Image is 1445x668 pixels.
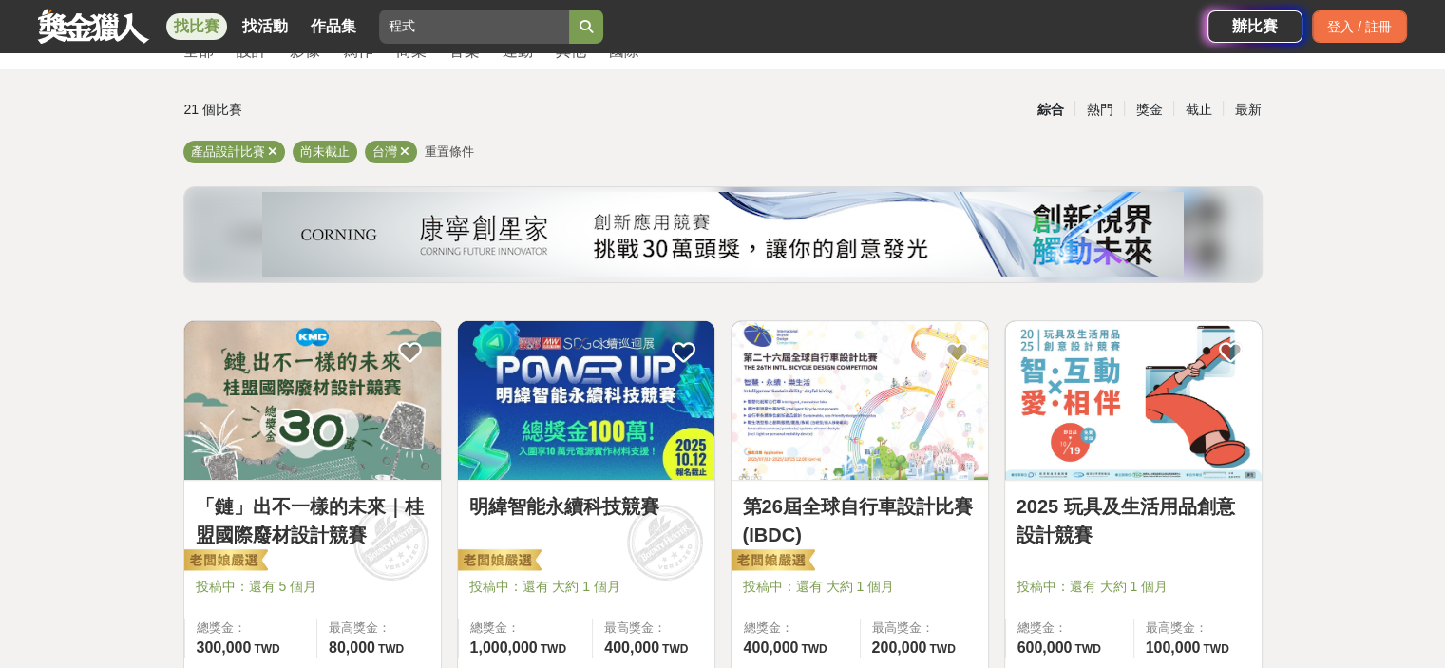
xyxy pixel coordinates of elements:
[469,577,703,597] span: 投稿中：還有 大約 1 個月
[166,13,227,40] a: 找比賽
[262,192,1184,277] img: 450e0687-a965-40c0-abf0-84084e733638.png
[235,13,295,40] a: 找活動
[329,639,375,656] span: 80,000
[372,144,397,159] span: 台灣
[732,321,988,480] img: Cover Image
[470,619,581,638] span: 總獎金：
[184,321,441,480] img: Cover Image
[728,548,815,575] img: 老闆娘嚴選
[196,577,429,597] span: 投稿中：還有 5 個月
[604,619,702,638] span: 最高獎金：
[1005,321,1262,480] img: Cover Image
[470,639,538,656] span: 1,000,000
[469,492,703,521] a: 明緯智能永續科技競賽
[1312,10,1407,43] div: 登入 / 註冊
[1017,577,1250,597] span: 投稿中：還有 大約 1 個月
[303,13,364,40] a: 作品集
[379,10,569,44] input: 2025「洗手新日常：全民 ALL IN」洗手歌全台徵選
[197,639,252,656] span: 300,000
[1074,93,1124,126] div: 熱門
[1017,619,1122,638] span: 總獎金：
[196,492,429,549] a: 「鏈」出不一樣的未來｜桂盟國際廢材設計競賽
[454,548,542,575] img: 老闆娘嚴選
[458,321,714,481] a: Cover Image
[1074,642,1100,656] span: TWD
[872,639,927,656] span: 200,000
[329,619,429,638] span: 最高獎金：
[181,548,268,575] img: 老闆娘嚴選
[1005,321,1262,481] a: Cover Image
[929,642,955,656] span: TWD
[604,639,659,656] span: 400,000
[378,642,404,656] span: TWD
[1146,639,1201,656] span: 100,000
[300,144,350,159] span: 尚未截止
[184,321,441,481] a: Cover Image
[541,642,566,656] span: TWD
[1025,93,1074,126] div: 綜合
[1173,93,1223,126] div: 截止
[458,321,714,480] img: Cover Image
[197,619,305,638] span: 總獎金：
[191,144,265,159] span: 產品設計比賽
[744,639,799,656] span: 400,000
[872,619,977,638] span: 最高獎金：
[1146,619,1250,638] span: 最高獎金：
[743,577,977,597] span: 投稿中：還有 大約 1 個月
[1017,639,1073,656] span: 600,000
[1017,492,1250,549] a: 2025 玩具及生活用品創意設計競賽
[254,642,279,656] span: TWD
[744,619,848,638] span: 總獎金：
[1207,10,1302,43] a: 辦比賽
[801,642,827,656] span: TWD
[425,144,474,159] span: 重置條件
[743,492,977,549] a: 第26屆全球自行車設計比賽(IBDC)
[732,321,988,481] a: Cover Image
[184,93,542,126] div: 21 個比賽
[1223,93,1272,126] div: 最新
[1124,93,1173,126] div: 獎金
[1203,642,1228,656] span: TWD
[662,642,688,656] span: TWD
